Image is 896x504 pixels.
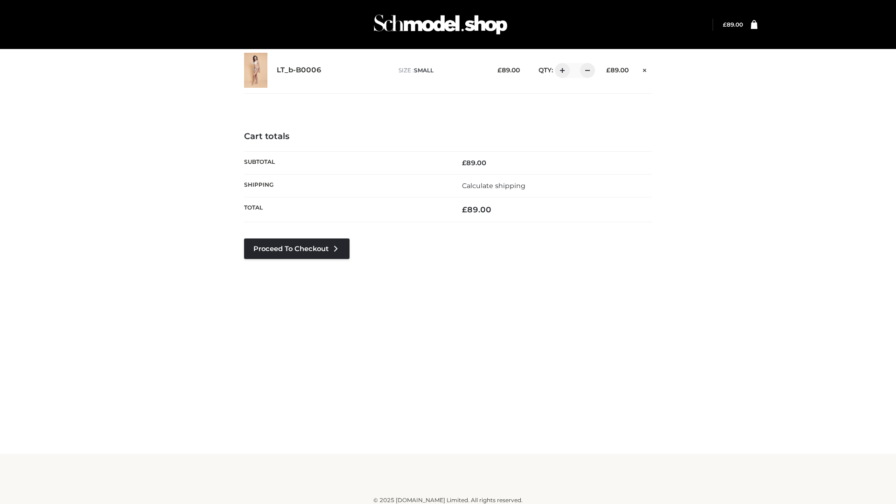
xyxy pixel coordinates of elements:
th: Subtotal [244,151,448,174]
div: QTY: [529,63,592,78]
img: Schmodel Admin 964 [371,6,511,43]
a: Calculate shipping [462,182,525,190]
th: Total [244,197,448,222]
h4: Cart totals [244,132,652,142]
span: £ [462,205,467,214]
bdi: 89.00 [497,66,520,74]
span: £ [723,21,727,28]
span: £ [497,66,502,74]
a: £89.00 [723,21,743,28]
p: size : [399,66,483,75]
bdi: 89.00 [462,205,491,214]
a: Proceed to Checkout [244,238,350,259]
a: Remove this item [638,63,652,75]
bdi: 89.00 [462,159,486,167]
span: SMALL [414,67,434,74]
bdi: 89.00 [606,66,629,74]
a: LT_b-B0006 [277,66,322,75]
span: £ [462,159,466,167]
bdi: 89.00 [723,21,743,28]
span: £ [606,66,610,74]
th: Shipping [244,174,448,197]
